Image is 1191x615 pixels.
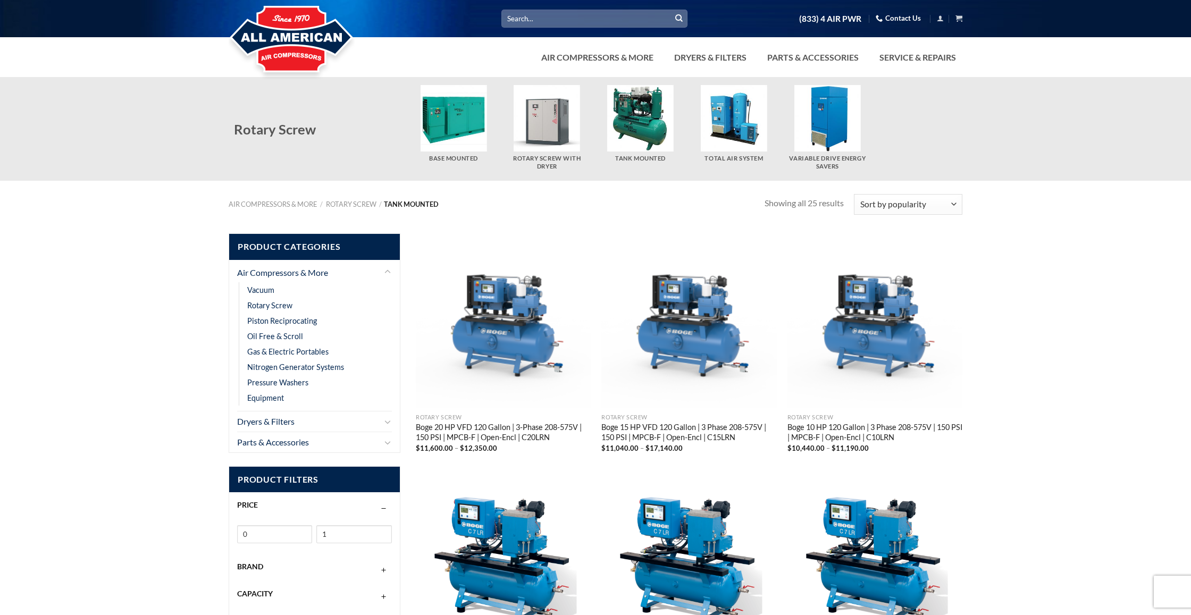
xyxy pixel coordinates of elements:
img: Boge 20 HP VFD 120 Gallon | 3-Phase 208-575V | 150 PSI | MPCB-F | Open-Encl | C20LRN [416,233,591,409]
h5: Total Air System [692,155,775,163]
img: Variable Drive Energy Savers [794,85,861,151]
a: Visit product category Base Mounted [412,85,495,163]
a: Gas & Electric Portables [247,344,329,359]
h5: Tank Mounted [599,155,682,163]
span: / [320,200,323,208]
span: $ [645,444,650,452]
a: Boge 15 HP VFD 120 Gallon | 3 Phase 208-575V | 150 PSI | MPCB-F | Open-Encl | C15LRN [601,423,777,444]
span: $ [787,444,792,452]
p: Rotary Screw [601,414,777,421]
button: Submit [671,11,687,27]
span: $ [460,444,464,452]
nav: Tank Mounted [229,200,765,208]
a: Parts & Accessories [237,432,381,452]
a: Rotary Screw [326,200,376,208]
a: Dryers & Filters [237,411,381,432]
input: Max price [316,525,391,543]
h2: Rotary Screw [234,121,412,138]
span: Product Filters [229,467,400,493]
a: Visit product category Total Air System [692,85,775,163]
span: $ [416,444,420,452]
p: Rotary Screw [416,414,591,421]
button: Toggle [383,266,392,279]
span: Capacity [237,589,273,598]
a: Vacuum [247,282,274,298]
a: Parts & Accessories [761,47,865,68]
span: – [640,444,644,452]
a: Visit product category Rotary Screw With Dryer [506,85,589,170]
a: Piston Reciprocating [247,313,317,328]
bdi: 11,040.00 [601,444,639,452]
span: Brand [237,562,263,571]
span: $ [832,444,836,452]
a: Contact Us [876,10,921,27]
a: Login [937,12,944,25]
span: Price [237,500,258,509]
h5: Base Mounted [412,155,495,163]
span: Product Categories [229,234,400,260]
a: Equipment [247,390,284,406]
input: Search… [501,10,687,27]
select: Shop order [854,194,962,215]
a: Service & Repairs [873,47,962,68]
bdi: 11,190.00 [832,444,869,452]
span: / [379,200,382,208]
bdi: 17,140.00 [645,444,683,452]
span: $ [601,444,606,452]
img: Total Air System [701,85,767,151]
span: – [455,444,458,452]
a: Boge 10 HP 120 Gallon | 3 Phase 208-575V | 150 PSI | MPCB-F | Open-Encl | C10LRN [787,423,963,444]
p: Rotary Screw [787,414,963,421]
button: Toggle [383,436,392,449]
img: Tank Mounted [607,85,674,151]
img: Rotary Screw With Dryer [514,85,580,151]
h5: Rotary Screw With Dryer [506,155,589,170]
a: (833) 4 AIR PWR [799,10,861,28]
bdi: 10,440.00 [787,444,825,452]
a: Visit product category Variable Drive Energy Savers [786,85,869,170]
a: Oil Free & Scroll [247,328,303,344]
h5: Variable Drive Energy Savers [786,155,869,170]
input: Min price [237,525,312,543]
img: Boge 15 HP VFD 120 Gallon | 3 Phase 208-575V | 150 PSI | MPCB-F | Open-Encl | C15LRN [601,233,777,409]
a: Pressure Washers [247,375,308,390]
a: Air Compressors & More [229,200,317,208]
bdi: 11,600.00 [416,444,453,452]
button: Toggle [383,415,392,428]
p: Showing all 25 results [765,196,844,210]
a: Rotary Screw [247,298,292,313]
span: – [826,444,830,452]
a: Visit product category Tank Mounted [599,85,682,163]
a: Nitrogen Generator Systems [247,359,344,375]
a: Boge 20 HP VFD 120 Gallon | 3-Phase 208-575V | 150 PSI | MPCB-F | Open-Encl | C20LRN [416,423,591,444]
a: Air Compressors & More [237,263,381,283]
bdi: 12,350.00 [460,444,497,452]
a: Dryers & Filters [668,47,753,68]
img: Base Mounted [420,85,487,151]
a: Air Compressors & More [535,47,660,68]
img: Boge 10 HP 120 Gallon | 3 Phase 208-575V | 150 PSI | MPCB-F | Open-Encl | C10LRN [787,233,963,409]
